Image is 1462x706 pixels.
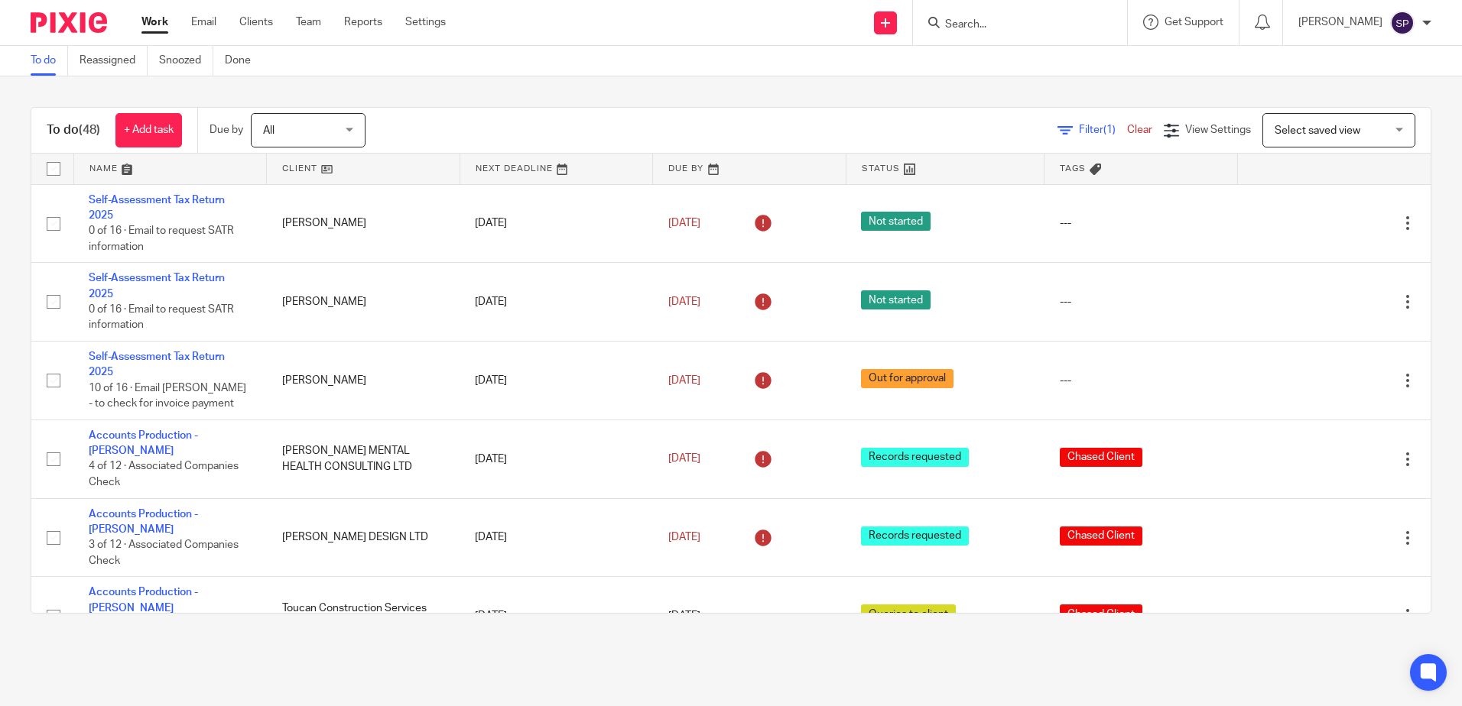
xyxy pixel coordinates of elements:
[1060,604,1142,623] span: Chased Client
[1103,125,1116,135] span: (1)
[225,46,262,76] a: Done
[1275,125,1360,136] span: Select saved view
[31,46,68,76] a: To do
[89,587,198,613] a: Accounts Production - [PERSON_NAME]
[460,577,653,656] td: [DATE]
[296,15,321,30] a: Team
[460,184,653,263] td: [DATE]
[668,375,700,386] span: [DATE]
[861,212,931,231] span: Not started
[861,526,969,546] span: Records requested
[1060,215,1223,231] div: ---
[861,369,954,388] span: Out for approval
[460,419,653,498] td: [DATE]
[141,15,168,30] a: Work
[1165,17,1223,28] span: Get Support
[1060,448,1142,467] span: Chased Client
[1060,373,1223,388] div: ---
[1060,164,1086,173] span: Tags
[1185,125,1251,135] span: View Settings
[668,454,700,465] span: [DATE]
[267,419,460,498] td: [PERSON_NAME] MENTAL HEALTH CONSULTING LTD
[1127,125,1152,135] a: Clear
[267,263,460,342] td: [PERSON_NAME]
[267,577,460,656] td: Toucan Construction Services Ltd
[460,342,653,420] td: [DATE]
[210,122,243,138] p: Due by
[668,218,700,228] span: [DATE]
[267,498,460,577] td: [PERSON_NAME] DESIGN LTD
[239,15,273,30] a: Clients
[89,383,246,410] span: 10 of 16 · Email [PERSON_NAME] - to check for invoice payment
[80,46,148,76] a: Reassigned
[89,225,234,252] span: 0 of 16 · Email to request SATR information
[1390,11,1415,35] img: svg%3E
[267,342,460,420] td: [PERSON_NAME]
[861,290,931,309] span: Not started
[263,125,275,136] span: All
[47,122,100,138] h1: To do
[89,540,239,567] span: 3 of 12 · Associated Companies Check
[191,15,216,30] a: Email
[79,124,100,136] span: (48)
[1298,15,1382,30] p: [PERSON_NAME]
[89,273,225,299] a: Self-Assessment Tax Return 2025
[460,498,653,577] td: [DATE]
[1060,526,1142,546] span: Chased Client
[668,610,700,621] span: [DATE]
[89,461,239,488] span: 4 of 12 · Associated Companies Check
[267,184,460,263] td: [PERSON_NAME]
[668,296,700,307] span: [DATE]
[89,195,225,221] a: Self-Assessment Tax Return 2025
[1079,125,1127,135] span: Filter
[344,15,382,30] a: Reports
[944,18,1081,32] input: Search
[89,304,234,331] span: 0 of 16 · Email to request SATR information
[89,509,198,535] a: Accounts Production - [PERSON_NAME]
[89,430,198,456] a: Accounts Production - [PERSON_NAME]
[31,12,107,33] img: Pixie
[460,263,653,342] td: [DATE]
[861,604,956,623] span: Queries to client
[861,448,969,467] span: Records requested
[668,532,700,542] span: [DATE]
[89,351,225,377] a: Self-Assessment Tax Return 2025
[1060,294,1223,309] div: ---
[115,113,182,147] a: + Add task
[159,46,213,76] a: Snoozed
[405,15,446,30] a: Settings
